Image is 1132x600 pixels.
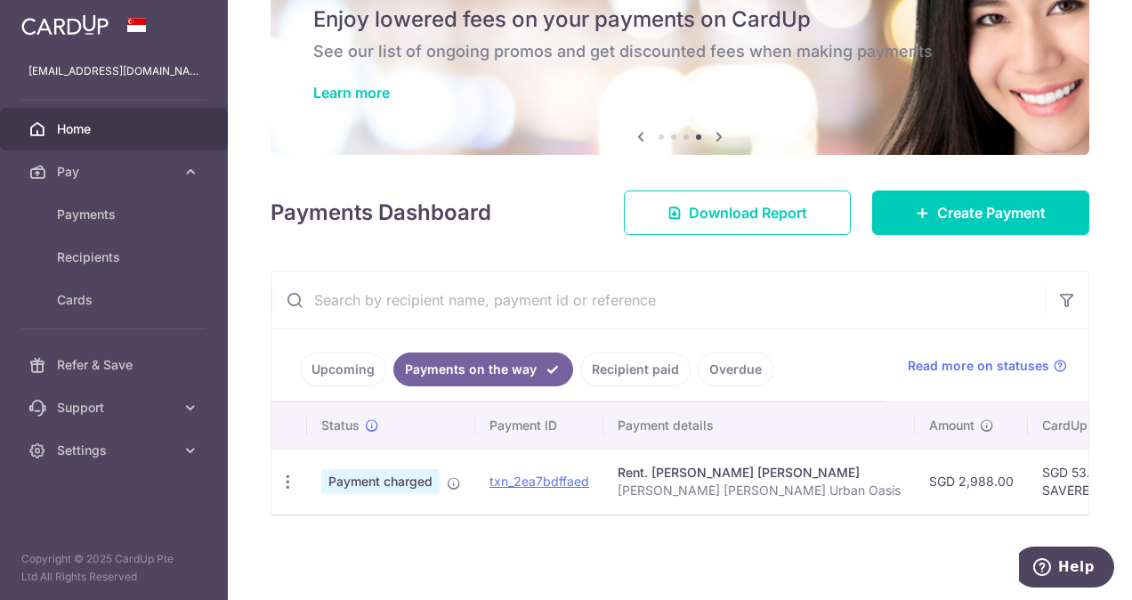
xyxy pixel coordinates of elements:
span: Create Payment [937,202,1046,223]
th: Payment ID [475,402,603,449]
a: Upcoming [300,353,386,386]
img: CardUp [21,14,109,36]
iframe: Opens a widget where you can find more information [1019,547,1114,591]
span: Status [321,417,360,434]
div: Rent. [PERSON_NAME] [PERSON_NAME] [618,464,901,482]
span: Cards [57,291,174,309]
h4: Payments Dashboard [271,197,491,229]
span: Recipients [57,248,174,266]
span: Pay [57,163,174,181]
a: Read more on statuses [908,357,1067,375]
span: Settings [57,442,174,459]
a: txn_2ea7bdffaed [489,474,589,489]
span: Payment charged [321,469,440,494]
a: Learn more [313,84,390,101]
td: SGD 2,988.00 [915,449,1028,514]
a: Download Report [624,191,851,235]
p: [PERSON_NAME] [PERSON_NAME] Urban Oasis [618,482,901,499]
span: Payments [57,206,174,223]
span: CardUp fee [1042,417,1110,434]
span: Read more on statuses [908,357,1049,375]
h5: Enjoy lowered fees on your payments on CardUp [313,5,1047,34]
a: Payments on the way [393,353,573,386]
span: Download Report [689,202,807,223]
th: Payment details [603,402,915,449]
p: [EMAIL_ADDRESS][DOMAIN_NAME] [28,62,199,80]
a: Overdue [698,353,773,386]
span: Home [57,120,174,138]
a: Create Payment [872,191,1089,235]
span: Amount [929,417,974,434]
input: Search by recipient name, payment id or reference [271,272,1046,328]
span: Support [57,399,174,417]
span: Refer & Save [57,356,174,374]
h6: See our list of ongoing promos and get discounted fees when making payments [313,41,1047,62]
a: Recipient paid [580,353,691,386]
